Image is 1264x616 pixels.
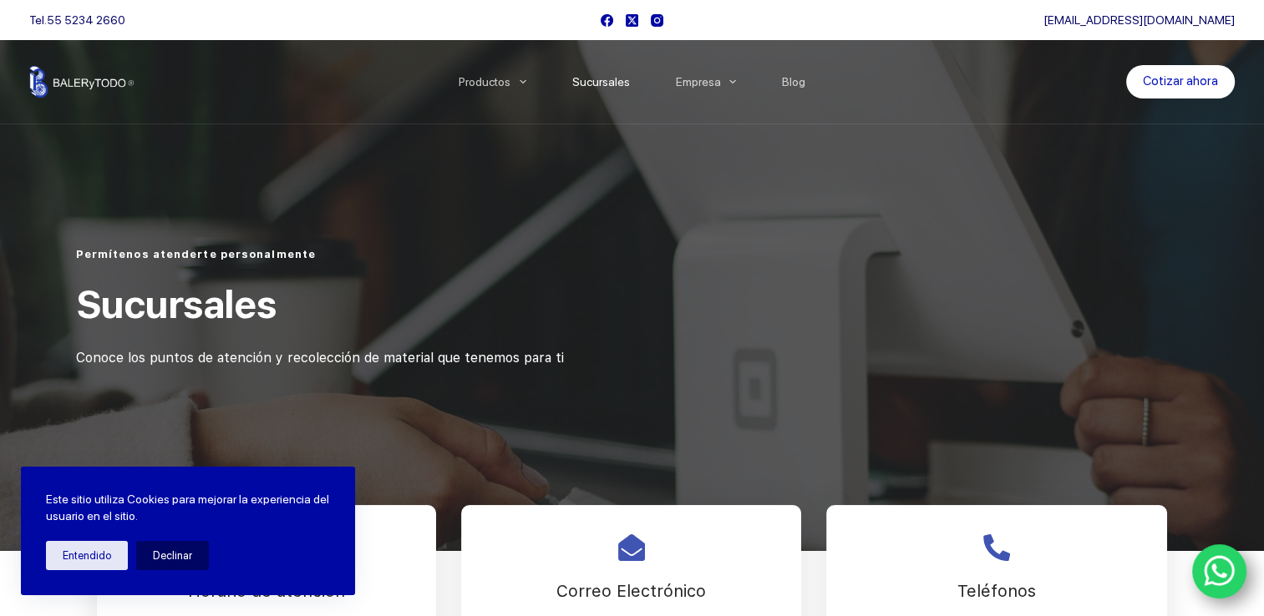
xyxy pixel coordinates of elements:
button: Entendido [46,541,128,570]
span: Sucursales [76,281,277,327]
a: [EMAIL_ADDRESS][DOMAIN_NAME] [1043,13,1235,27]
span: Tel. [29,13,125,27]
a: 55 5234 2660 [47,13,125,27]
a: Facebook [601,14,613,27]
a: WhatsApp [1192,544,1247,599]
span: Teléfonos [957,581,1036,601]
span: Correo Electrónico [556,581,706,601]
span: Conoce los puntos de atención y recolección de material que tenemos para ti [76,350,564,366]
a: Instagram [651,14,663,27]
p: Este sitio utiliza Cookies para mejorar la experiencia del usuario en el sitio. [46,492,330,524]
nav: Menu Principal [435,40,829,124]
img: Balerytodo [29,66,134,98]
a: Cotizar ahora [1126,65,1235,98]
button: Declinar [136,541,209,570]
a: X (Twitter) [626,14,638,27]
span: Permítenos atenderte personalmente [76,248,316,260]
